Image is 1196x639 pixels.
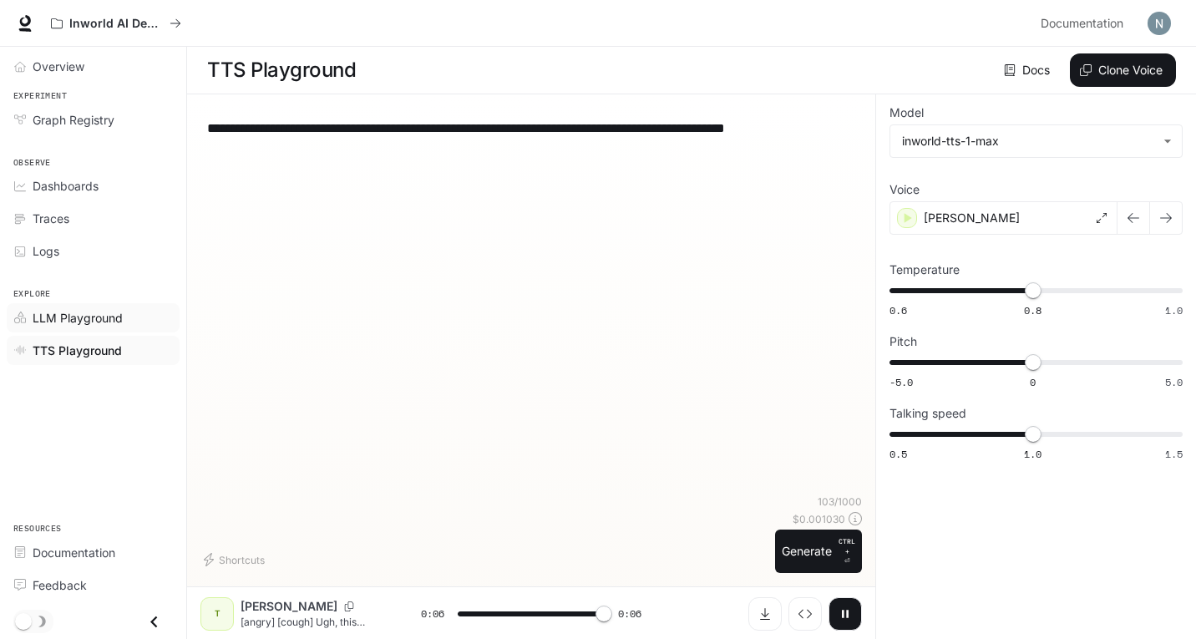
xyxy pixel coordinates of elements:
p: $ 0.001030 [793,512,845,526]
div: T [204,601,231,627]
a: Traces [7,204,180,233]
p: Pitch [889,336,917,347]
span: Overview [33,58,84,75]
a: Overview [7,52,180,81]
span: 0:06 [421,606,444,622]
span: 0.5 [889,447,907,461]
p: Temperature [889,264,960,276]
a: LLM Playground [7,303,180,332]
p: Voice [889,184,920,195]
span: 0 [1030,375,1036,389]
span: Graph Registry [33,111,114,129]
a: Logs [7,236,180,266]
button: Download audio [748,597,782,631]
span: 1.5 [1165,447,1183,461]
h1: TTS Playground [207,53,356,87]
p: Inworld AI Demos [69,17,163,31]
span: Logs [33,242,59,260]
p: 103 / 1000 [818,494,862,509]
a: Dashboards [7,171,180,200]
span: 1.0 [1024,447,1041,461]
button: Inspect [788,597,822,631]
span: 0.6 [889,303,907,317]
a: Docs [1001,53,1057,87]
span: 0.8 [1024,303,1041,317]
button: Clone Voice [1070,53,1176,87]
button: All workspaces [43,7,189,40]
button: User avatar [1143,7,1176,40]
p: [PERSON_NAME] [924,210,1020,226]
span: TTS Playground [33,342,122,359]
a: Graph Registry [7,105,180,134]
span: -5.0 [889,375,913,389]
span: LLM Playground [33,309,123,327]
span: Feedback [33,576,87,594]
button: Shortcuts [200,546,271,573]
button: Close drawer [135,605,173,639]
p: Talking speed [889,408,966,419]
p: Model [889,107,924,119]
p: ⏎ [839,536,855,566]
p: [PERSON_NAME] [241,598,337,615]
button: GenerateCTRL +⏎ [775,530,862,573]
a: Documentation [1034,7,1136,40]
span: 1.0 [1165,303,1183,317]
p: [angry] [cough] Ugh, this stupid cough... It's just so hard [cough] not getting sick this time of... [241,615,381,629]
a: Documentation [7,538,180,567]
span: Dashboards [33,177,99,195]
span: Dark mode toggle [15,611,32,630]
button: Copy Voice ID [337,601,361,611]
a: Feedback [7,571,180,600]
span: Documentation [1041,13,1123,34]
div: inworld-tts-1-max [890,125,1182,157]
div: inworld-tts-1-max [902,133,1155,150]
span: Traces [33,210,69,227]
span: Documentation [33,544,115,561]
p: CTRL + [839,536,855,556]
span: 5.0 [1165,375,1183,389]
a: TTS Playground [7,336,180,365]
img: User avatar [1148,12,1171,35]
span: 0:06 [618,606,641,622]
